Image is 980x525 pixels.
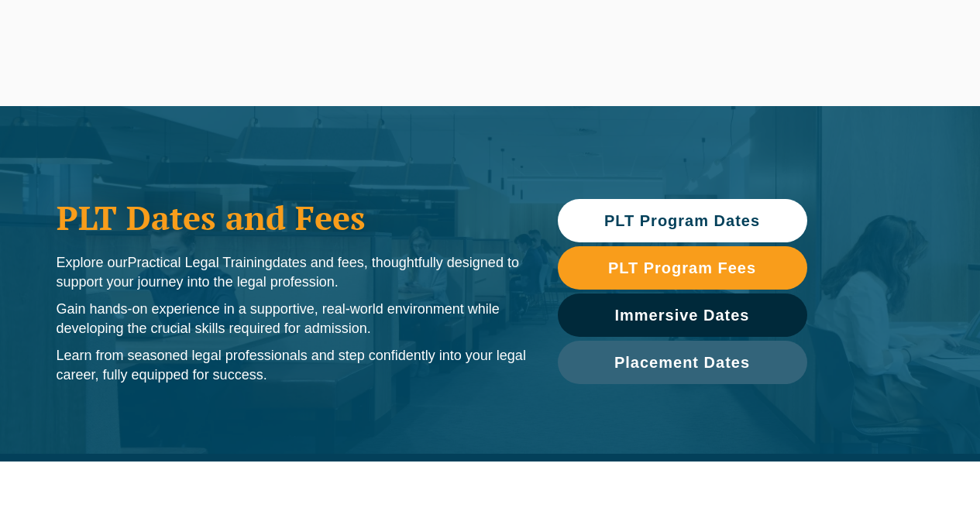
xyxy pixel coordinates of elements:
[57,300,527,338] p: Gain hands-on experience in a supportive, real-world environment while developing the crucial ski...
[614,355,750,370] span: Placement Dates
[57,346,527,385] p: Learn from seasoned legal professionals and step confidently into your legal career, fully equipp...
[57,253,527,292] p: Explore our dates and fees, thoughtfully designed to support your journey into the legal profession.
[558,293,807,337] a: Immersive Dates
[57,198,527,237] h1: PLT Dates and Fees
[558,341,807,384] a: Placement Dates
[558,199,807,242] a: PLT Program Dates
[615,307,750,323] span: Immersive Dates
[604,213,760,228] span: PLT Program Dates
[608,260,756,276] span: PLT Program Fees
[558,246,807,290] a: PLT Program Fees
[128,255,273,270] span: Practical Legal Training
